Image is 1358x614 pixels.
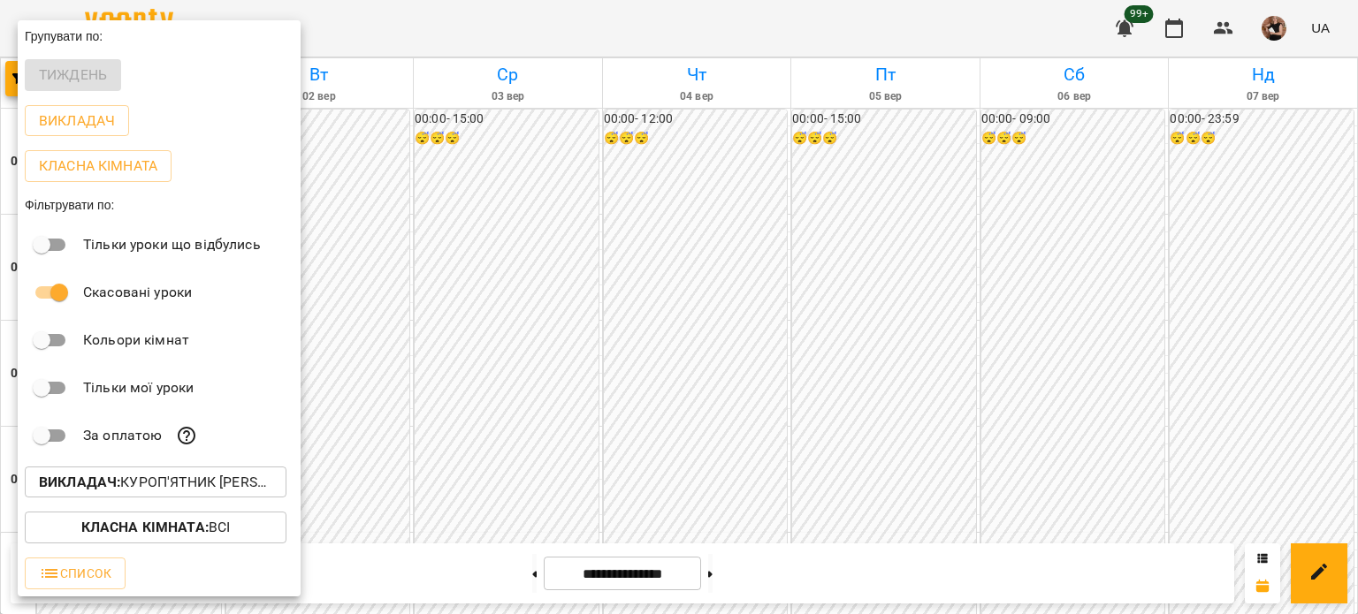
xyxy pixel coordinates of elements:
button: Викладач:Куроп'ятник [PERSON_NAME] [25,466,286,498]
p: За оплатою [83,425,162,446]
b: Класна кімната : [81,519,209,535]
div: Фільтрувати по: [18,189,301,221]
button: Список [25,557,126,589]
p: Класна кімната [39,155,157,177]
p: Скасовані уроки [83,282,192,303]
p: Викладач [39,110,115,132]
button: Класна кімната:Всі [25,512,286,543]
p: Тільки мої уроки [83,377,194,398]
span: Список [39,563,111,584]
p: Всі [81,517,231,538]
div: Групувати по: [18,20,301,52]
p: Кольори кімнат [83,330,189,351]
p: Тільки уроки що відбулись [83,234,261,255]
b: Викладач : [39,474,120,490]
p: Куроп'ятник [PERSON_NAME] [39,472,272,493]
button: Викладач [25,105,129,137]
button: Класна кімната [25,150,172,182]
